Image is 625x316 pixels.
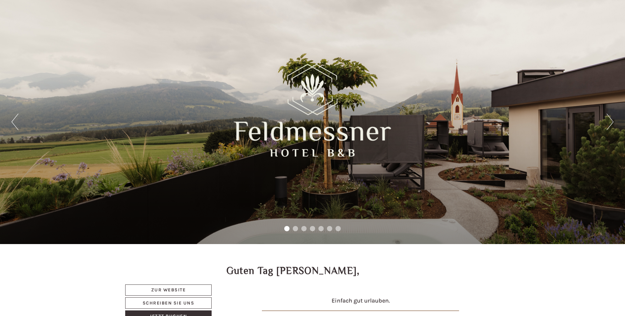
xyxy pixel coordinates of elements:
[125,284,212,296] a: Zur Website
[231,298,490,304] h4: Einfach gut urlauben.
[226,265,360,276] h1: Guten Tag [PERSON_NAME],
[12,114,18,130] button: Previous
[125,297,212,309] a: Schreiben Sie uns
[607,114,613,130] button: Next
